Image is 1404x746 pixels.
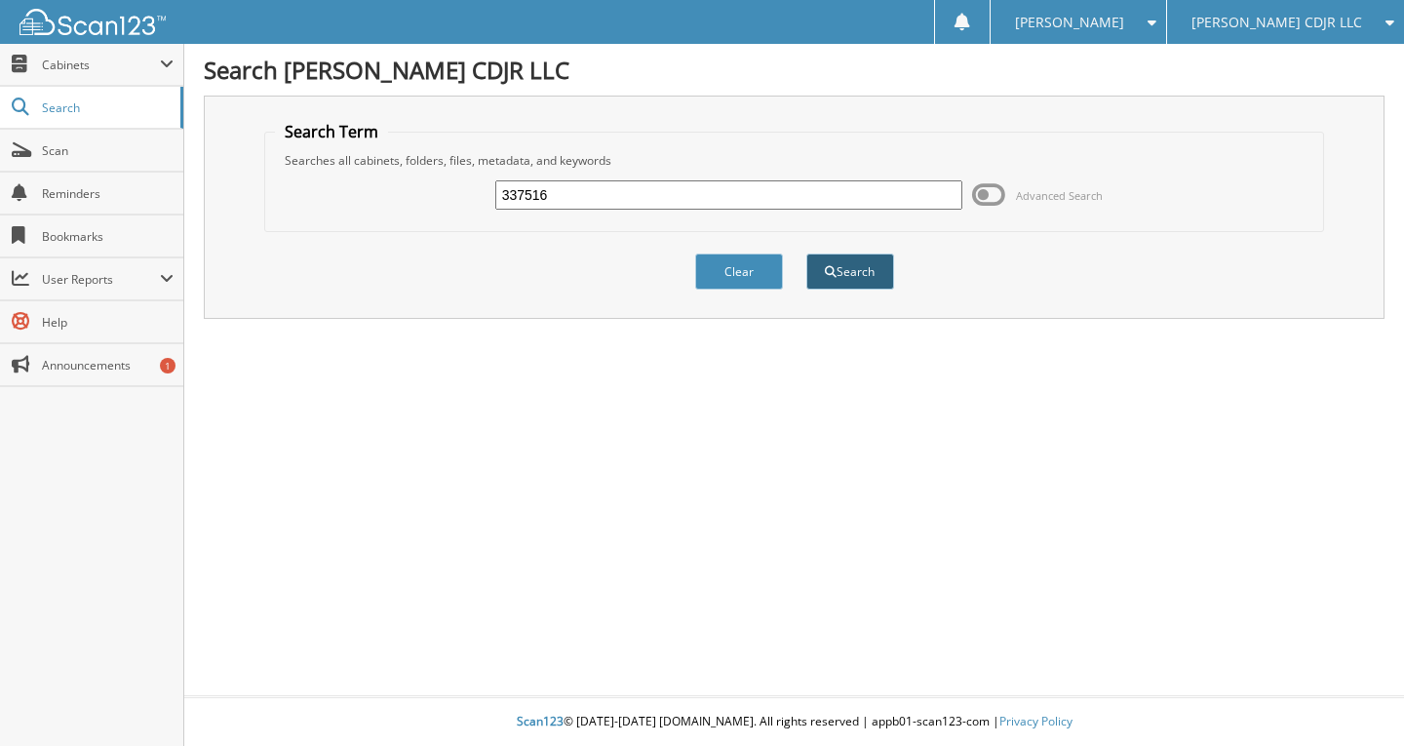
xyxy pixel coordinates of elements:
[160,358,175,373] div: 1
[184,698,1404,746] div: © [DATE]-[DATE] [DOMAIN_NAME]. All rights reserved | appb01-scan123-com |
[275,152,1314,169] div: Searches all cabinets, folders, files, metadata, and keywords
[1191,17,1362,28] span: [PERSON_NAME] CDJR LLC
[695,254,783,290] button: Clear
[19,9,166,35] img: scan123-logo-white.svg
[42,185,174,202] span: Reminders
[999,713,1072,729] a: Privacy Policy
[275,121,388,142] legend: Search Term
[204,54,1384,86] h1: Search [PERSON_NAME] CDJR LLC
[42,228,174,245] span: Bookmarks
[42,314,174,331] span: Help
[42,57,160,73] span: Cabinets
[1016,188,1103,203] span: Advanced Search
[517,713,564,729] span: Scan123
[806,254,894,290] button: Search
[42,99,171,116] span: Search
[1015,17,1124,28] span: [PERSON_NAME]
[42,271,160,288] span: User Reports
[42,357,174,373] span: Announcements
[42,142,174,159] span: Scan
